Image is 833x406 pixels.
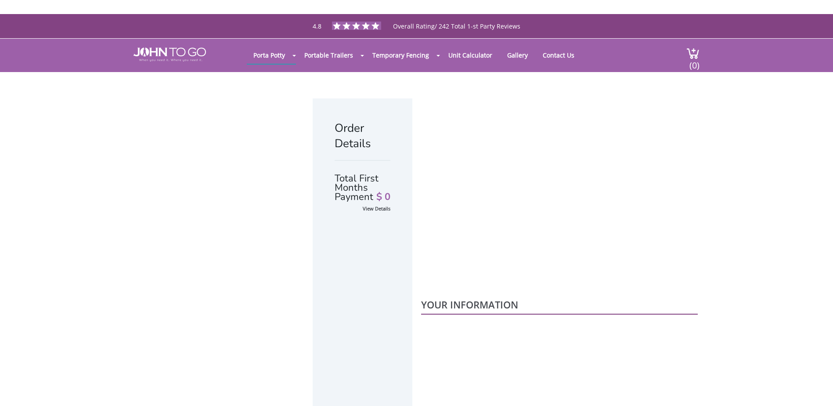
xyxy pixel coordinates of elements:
a: Gallery [501,47,534,64]
span: (0) [689,52,700,71]
h1: Order Details [335,120,390,151]
span: Overall Rating/ 242 Total 1-st Party Reviews [393,22,520,48]
a: View Details [363,205,390,212]
div: Total First Months Payment [335,160,390,204]
h2: YOUR INFORMATION [421,300,698,309]
img: JOHN to go [133,47,206,62]
a: Porta Potty [247,47,292,64]
a: Portable Trailers [298,47,360,64]
span: 4.8 [313,22,321,30]
a: Unit Calculator [442,47,499,64]
span: $ 0 [376,192,390,202]
a: Temporary Fencing [366,47,436,64]
a: Contact Us [536,47,581,64]
img: cart a [686,47,700,59]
